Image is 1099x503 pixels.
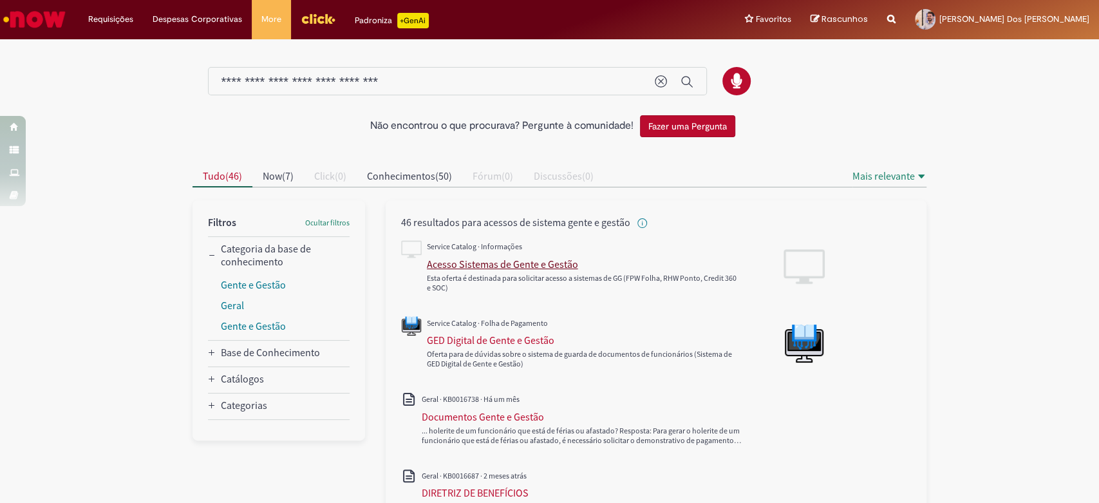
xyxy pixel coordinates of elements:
[939,14,1089,24] span: [PERSON_NAME] Dos [PERSON_NAME]
[756,13,791,26] span: Favoritos
[88,13,133,26] span: Requisições
[822,13,868,25] span: Rascunhos
[153,13,242,26] span: Despesas Corporativas
[397,13,429,28] p: +GenAi
[640,115,735,137] button: Fazer uma Pergunta
[301,9,335,28] img: click_logo_yellow_360x200.png
[1,6,68,32] img: ServiceNow
[355,13,429,28] div: Padroniza
[261,13,281,26] span: More
[811,14,868,26] a: Rascunhos
[370,120,634,132] h2: Não encontrou o que procurava? Pergunte à comunidade!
